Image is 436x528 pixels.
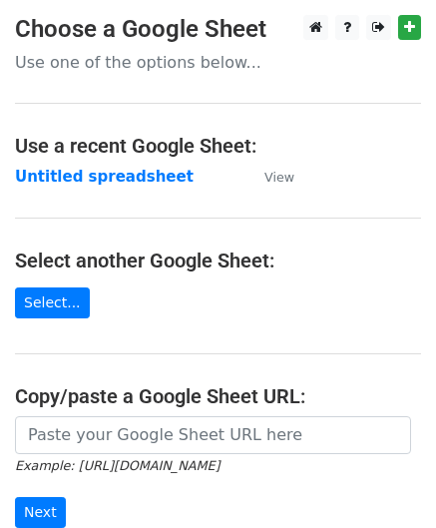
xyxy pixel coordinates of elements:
input: Paste your Google Sheet URL here [15,416,411,454]
input: Next [15,497,66,528]
h4: Select another Google Sheet: [15,249,421,272]
h4: Use a recent Google Sheet: [15,134,421,158]
h3: Choose a Google Sheet [15,15,421,44]
a: View [244,168,294,186]
small: Example: [URL][DOMAIN_NAME] [15,458,219,473]
a: Select... [15,287,90,318]
p: Use one of the options below... [15,52,421,73]
a: Untitled spreadsheet [15,168,194,186]
h4: Copy/paste a Google Sheet URL: [15,384,421,408]
small: View [264,170,294,185]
